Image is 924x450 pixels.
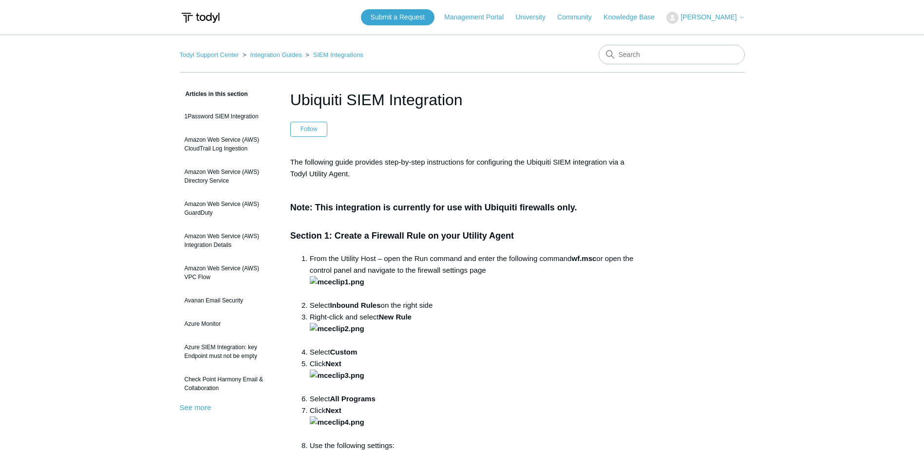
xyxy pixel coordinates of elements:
[310,253,634,300] li: From the Utility Host – open the Run command and enter the following command or open the control ...
[180,315,276,333] a: Azure Monitor
[680,13,736,21] span: [PERSON_NAME]
[180,51,239,58] a: Todyl Support Center
[310,393,634,405] li: Select
[290,88,634,112] h1: Ubiquiti SIEM Integration
[290,187,634,243] h3: Note: This integration is currently for use with Ubiquiti firewalls only. Section 1: Create a Fir...
[310,416,364,428] img: mceclip4.png
[361,9,434,25] a: Submit a Request
[666,12,744,24] button: [PERSON_NAME]
[378,313,412,321] strong: New Rule
[599,45,745,64] input: Search
[310,358,634,393] li: Click
[250,51,302,58] a: Integration Guides
[515,12,555,22] a: University
[180,227,276,254] a: Amazon Web Service (AWS) Integration Details
[310,405,634,440] li: Click
[180,51,241,58] li: Todyl Support Center
[180,291,276,310] a: Avanan Email Security
[444,12,513,22] a: Management Portal
[310,406,364,426] strong: Next
[310,370,364,381] img: mceclip3.png
[180,338,276,365] a: Azure SIEM Integration: key Endpoint must not be empty
[290,122,328,136] button: Follow Article
[313,51,363,58] a: SIEM Integrations
[241,51,303,58] li: Integration Guides
[310,311,634,346] li: Right-click and select
[557,12,602,22] a: Community
[310,276,364,288] img: mceclip1.png
[290,156,634,180] p: The following guide provides step-by-step instructions for configuring the Ubiquiti SIEM integrat...
[330,394,375,403] strong: All Programs
[180,131,276,158] a: Amazon Web Service (AWS) CloudTrail Log Ingestion
[310,300,634,311] li: Select on the right side
[310,323,364,335] img: mceclip2.png
[180,107,276,126] a: 1Password SIEM Integration
[180,163,276,190] a: Amazon Web Service (AWS) Directory Service
[303,51,363,58] li: SIEM Integrations
[603,12,664,22] a: Knowledge Base
[180,259,276,286] a: Amazon Web Service (AWS) VPC Flow
[180,403,211,412] a: See more
[330,348,357,356] strong: Custom
[330,301,380,309] strong: Inbound Rules
[180,91,248,97] span: Articles in this section
[180,9,221,27] img: Todyl Support Center Help Center home page
[310,359,364,379] strong: Next
[180,195,276,222] a: Amazon Web Service (AWS) GuardDuty
[180,370,276,397] a: Check Point Harmony Email & Collaboration
[571,254,596,262] strong: wf.msc
[310,346,634,358] li: Select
